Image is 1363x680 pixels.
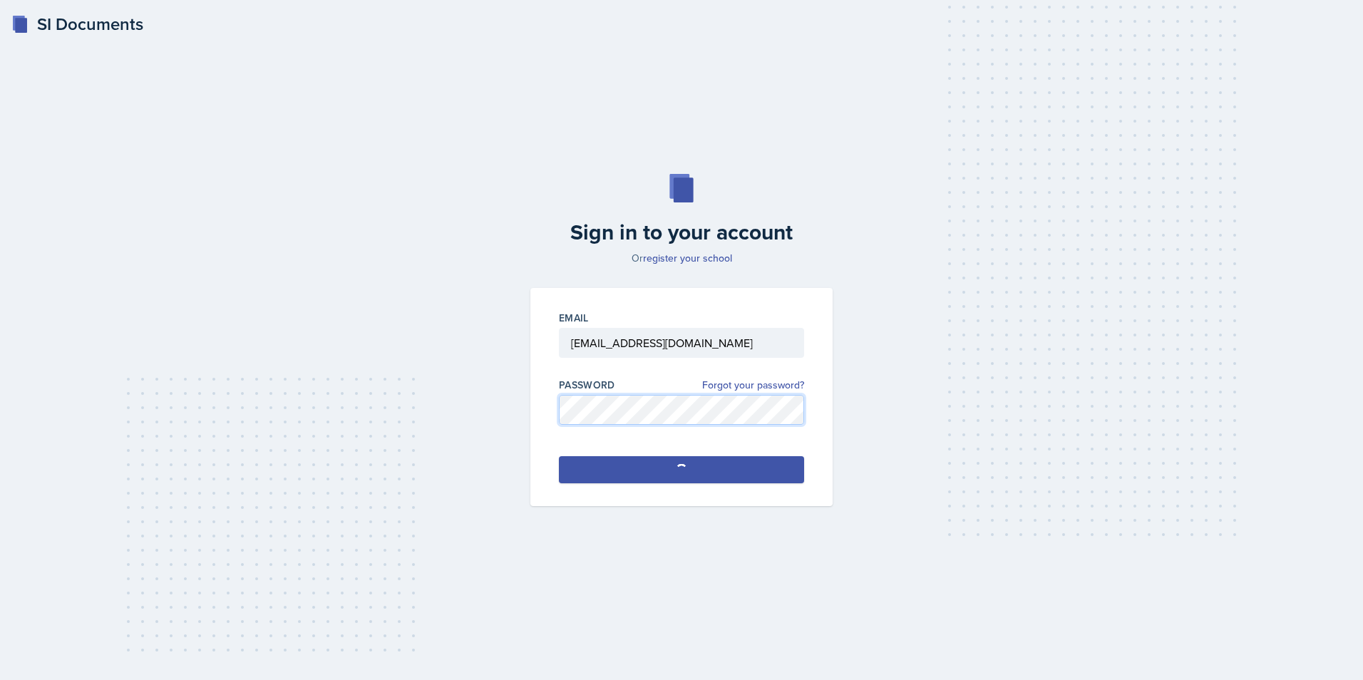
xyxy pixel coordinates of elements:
label: Email [559,311,589,325]
a: Forgot your password? [702,378,804,393]
label: Password [559,378,615,392]
a: register your school [643,251,732,265]
p: Or [522,251,841,265]
input: Email [559,328,804,358]
h2: Sign in to your account [522,220,841,245]
a: SI Documents [11,11,143,37]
